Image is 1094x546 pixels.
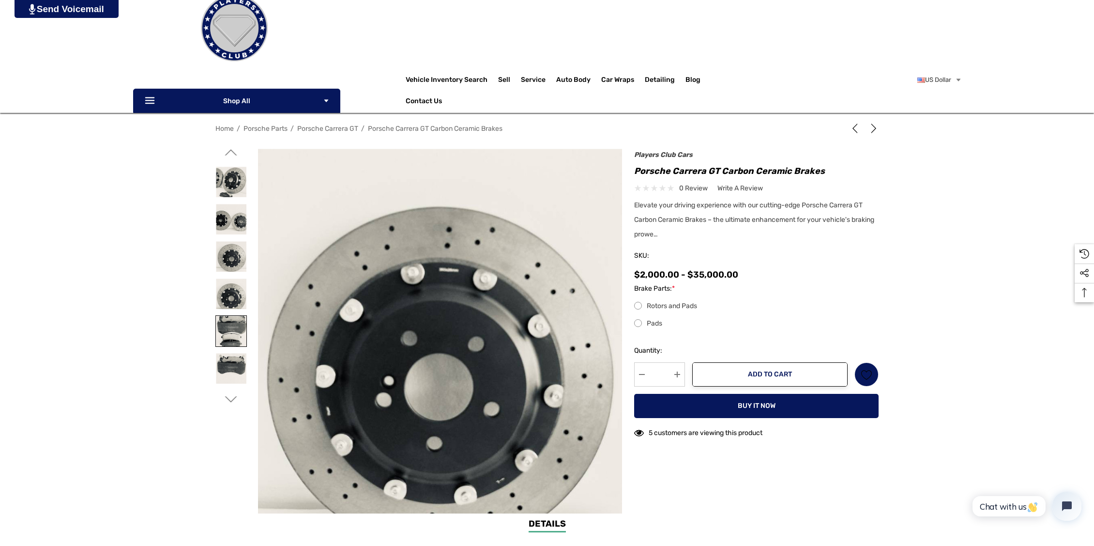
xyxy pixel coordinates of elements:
[601,76,634,86] span: Car Wraps
[634,394,879,418] button: Buy it now
[29,4,35,15] img: PjwhLS0gR2VuZXJhdG9yOiBHcmF2aXQuaW8gLS0+PHN2ZyB4bWxucz0iaHR0cDovL3d3dy53My5vcmcvMjAwMC9zdmciIHhtb...
[225,393,237,406] svg: Go to slide 1 of 2
[215,125,234,133] a: Home
[634,163,879,179] h1: Porsche Carrera GT Carbon Ceramic Brakes
[1079,249,1089,259] svg: Recently Viewed
[634,151,693,159] a: Players Club Cars
[634,300,879,312] label: Rotors and Pads
[634,201,874,238] span: Elevate your driving experience with our cutting-edge Porsche Carrera GT Carbon Ceramic Brakes – ...
[962,484,1090,529] iframe: Tidio Chat
[556,76,591,86] span: Auto Body
[225,146,237,158] svg: Go to slide 1 of 2
[634,318,879,329] label: Pads
[216,167,246,197] img: Porsche Carrera GT Carbon Ceramic Brakes
[865,124,879,133] a: Next
[521,76,546,86] span: Service
[861,369,872,380] svg: Wish List
[645,70,685,90] a: Detailing
[634,283,879,295] label: Brake Parts:
[601,70,645,90] a: Car Wraps
[297,125,358,133] a: Porsche Carrera GT
[406,97,442,108] a: Contact Us
[521,70,556,90] a: Service
[634,424,762,439] div: 5 customers are viewing this product
[854,362,879,387] a: Wish List
[1075,288,1094,297] svg: Top
[216,241,246,272] img: Porsche Carrera GT Carbon Ceramic Brakes
[243,125,288,133] a: Porsche Parts
[634,345,685,357] label: Quantity:
[679,182,708,194] span: 0 review
[216,316,246,346] img: Porsche Carrera GT Carbon Ceramic Brakes
[556,70,601,90] a: Auto Body
[323,97,330,104] svg: Icon Arrow Down
[406,76,487,86] a: Vehicle Inventory Search
[368,125,502,133] a: Porsche Carrera GT Carbon Ceramic Brakes
[634,269,738,280] span: $2,000.00 - $35,000.00
[634,249,683,263] span: SKU:
[717,184,763,193] span: Write a Review
[645,76,675,86] span: Detailing
[498,70,521,90] a: Sell
[850,124,864,133] a: Previous
[498,76,510,86] span: Sell
[1079,268,1089,278] svg: Social Media
[216,279,246,309] img: Porsche Carrera GT Carbon Ceramic Brakes
[685,76,700,86] a: Blog
[216,204,246,234] img: Porsche Carrera GT Carbon Ceramic Brakes
[692,362,848,387] button: Add to Cart
[133,89,340,113] p: Shop All
[216,353,246,384] img: Porsche Carrera GT Carbon Ceramic Brakes
[717,182,763,194] a: Write a Review
[917,70,962,90] a: USD
[215,120,879,137] nav: Breadcrumb
[144,95,158,107] svg: Icon Line
[529,517,566,532] a: Details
